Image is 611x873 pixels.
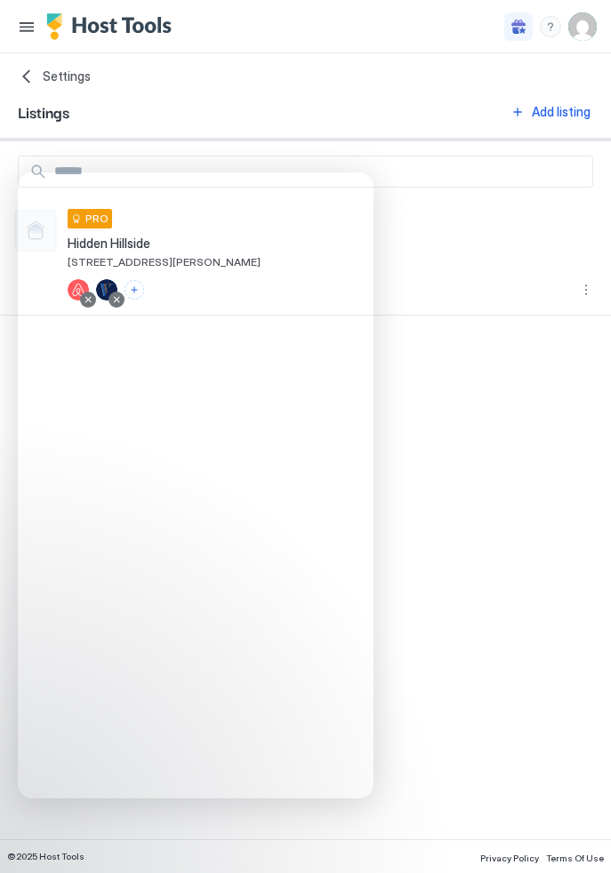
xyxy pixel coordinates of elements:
div: User profile [568,12,597,41]
div: menu [540,16,561,37]
div: menu [575,279,597,300]
iframe: Intercom live chat [18,172,374,798]
span: Privacy Policy [480,853,539,863]
span: © 2025 Host Tools [7,851,84,862]
a: Terms Of Use [546,847,604,866]
span: Terms Of Use [546,853,604,863]
a: Host Tools Logo [46,13,180,40]
input: Input Field [47,156,592,187]
a: Settings [18,68,593,85]
div: Add listing [532,102,591,121]
button: More options [575,279,597,300]
span: Settings [43,68,91,84]
button: Menu [14,14,39,39]
button: Add listing [508,100,593,124]
span: Listings [18,100,69,123]
a: Privacy Policy [480,847,539,866]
